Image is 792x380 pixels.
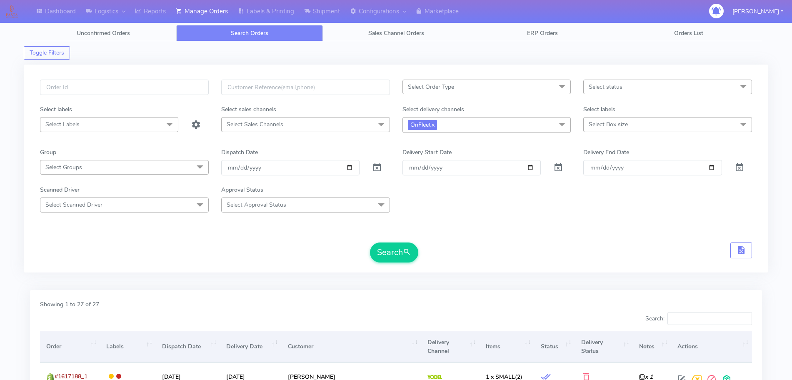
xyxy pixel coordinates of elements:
[633,331,671,362] th: Notes: activate to sort column ascending
[40,105,72,114] label: Select labels
[30,25,762,41] ul: Tabs
[220,331,281,362] th: Delivery Date: activate to sort column ascending
[589,120,628,128] span: Select Box size
[77,29,130,37] span: Unconfirmed Orders
[535,331,575,362] th: Status: activate to sort column ascending
[156,331,220,362] th: Dispatch Date: activate to sort column ascending
[427,375,442,379] img: Yodel
[45,120,80,128] span: Select Labels
[227,201,286,209] span: Select Approval Status
[281,331,421,362] th: Customer: activate to sort column ascending
[40,148,56,157] label: Group
[231,29,268,37] span: Search Orders
[40,300,99,309] label: Showing 1 to 27 of 27
[667,312,752,325] input: Search:
[421,331,479,362] th: Delivery Channel: activate to sort column ascending
[40,80,209,95] input: Order Id
[221,148,258,157] label: Dispatch Date
[45,163,82,171] span: Select Groups
[408,120,437,130] span: OnFleet
[100,331,156,362] th: Labels: activate to sort column ascending
[221,80,390,95] input: Customer Reference(email,phone)
[583,148,629,157] label: Delivery End Date
[40,331,100,362] th: Order: activate to sort column ascending
[402,105,464,114] label: Select delivery channels
[480,331,535,362] th: Items: activate to sort column ascending
[589,83,622,91] span: Select status
[402,148,452,157] label: Delivery Start Date
[40,185,80,194] label: Scanned Driver
[24,46,70,60] button: Toggle Filters
[527,29,558,37] span: ERP Orders
[221,185,263,194] label: Approval Status
[45,201,102,209] span: Select Scanned Driver
[674,29,703,37] span: Orders List
[408,83,454,91] span: Select Order Type
[370,242,418,262] button: Search
[368,29,424,37] span: Sales Channel Orders
[431,120,435,129] a: x
[726,3,790,20] button: [PERSON_NAME]
[575,331,633,362] th: Delivery Status: activate to sort column ascending
[645,312,752,325] label: Search:
[227,120,283,128] span: Select Sales Channels
[671,331,752,362] th: Actions: activate to sort column ascending
[221,105,276,114] label: Select sales channels
[583,105,615,114] label: Select labels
